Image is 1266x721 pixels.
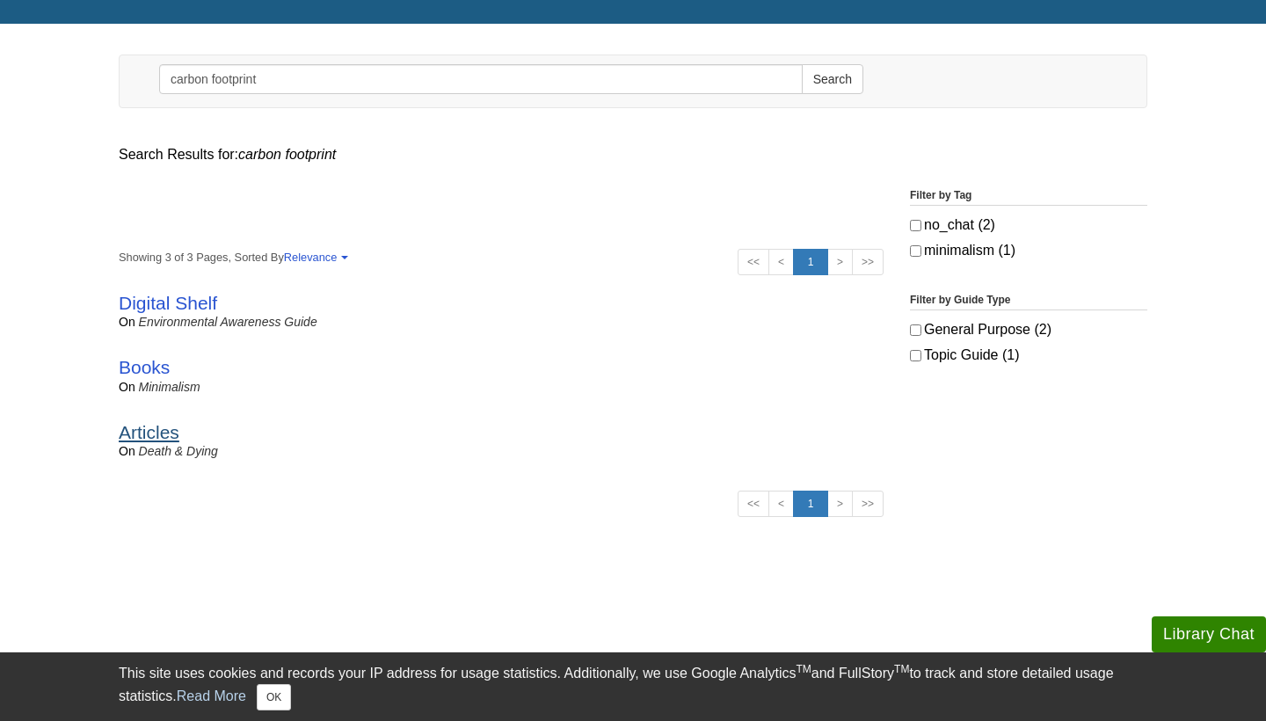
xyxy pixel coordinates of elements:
input: General Purpose (2) [910,324,921,336]
div: Search Results for: [119,144,1147,165]
a: Read More [177,688,246,703]
a: Books [119,357,170,377]
legend: Filter by Tag [910,187,1147,206]
label: minimalism (1) [910,240,1147,261]
strong: Showing 3 of 3 Pages, Sorted By [119,249,884,266]
a: 1 [793,249,828,275]
legend: Filter by Guide Type [910,292,1147,310]
a: Environmental Awareness Guide [139,315,317,329]
sup: TM [894,663,909,675]
a: >> [852,249,884,275]
a: < [768,491,794,517]
button: Search [802,64,863,94]
div: This site uses cookies and records your IP address for usage statistics. Additionally, we use Goo... [119,663,1147,710]
a: Articles [119,422,179,442]
a: > [827,491,853,517]
button: Close [257,684,291,710]
a: Digital Shelf [119,293,217,313]
sup: TM [796,663,811,675]
a: Death & Dying [139,444,218,458]
a: << [738,249,769,275]
input: no_chat (2) [910,220,921,231]
a: >> [852,491,884,517]
label: General Purpose (2) [910,319,1147,340]
label: Topic Guide (1) [910,345,1147,366]
a: < [768,249,794,275]
span: on [119,444,135,458]
span: on [119,315,135,329]
a: > [827,249,853,275]
input: minimalism (1) [910,245,921,257]
span: on [119,380,135,394]
em: carbon footprint [238,147,336,162]
input: Enter Search Words [159,64,803,94]
ul: Search Pagination [738,491,884,517]
label: no_chat (2) [910,215,1147,236]
button: Library Chat [1152,616,1266,652]
a: Relevance [284,251,346,264]
a: 1 [793,491,828,517]
input: Topic Guide (1) [910,350,921,361]
a: Minimalism [139,380,200,394]
a: << [738,491,769,517]
ul: Search Pagination [738,249,884,275]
